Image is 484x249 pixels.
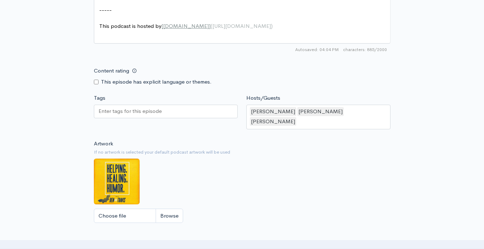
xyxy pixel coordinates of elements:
[211,23,212,29] span: (
[163,23,209,29] span: [DOMAIN_NAME]
[297,107,344,116] div: [PERSON_NAME]
[94,149,390,156] small: If no artwork is selected your default podcast artwork will be used
[250,107,296,116] div: [PERSON_NAME]
[343,46,387,53] span: 885/2000
[94,140,113,148] label: Artwork
[99,23,273,29] span: This podcast is hosted by
[271,23,273,29] span: )
[295,46,339,53] span: Autosaved: 04:04 PM
[161,23,163,29] span: [
[94,64,129,78] label: Content rating
[250,117,296,126] div: [PERSON_NAME]
[101,78,212,86] label: This episode has explicit language or themes.
[246,94,280,102] label: Hosts/Guests
[99,6,112,13] span: -----
[99,107,163,115] input: Enter tags for this episode
[212,23,271,29] span: [URL][DOMAIN_NAME]
[209,23,211,29] span: ]
[94,94,105,102] label: Tags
